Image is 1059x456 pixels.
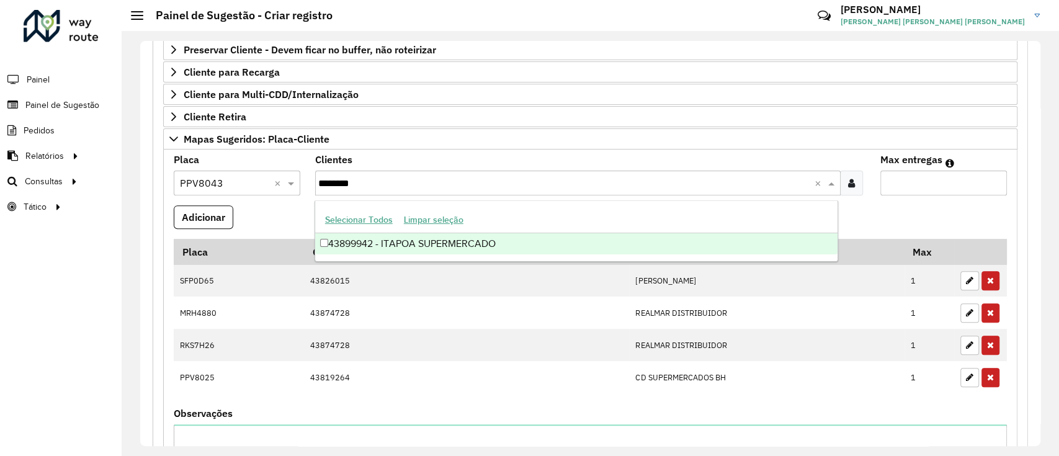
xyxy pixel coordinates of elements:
[174,297,304,329] td: MRH4880
[841,4,1025,16] h3: [PERSON_NAME]
[24,124,55,137] span: Pedidos
[174,406,233,421] label: Observações
[629,361,905,393] td: CD SUPERMERCADOS BH
[304,329,629,361] td: 43874728
[184,89,359,99] span: Cliente para Multi-CDD/Internalização
[629,265,905,297] td: [PERSON_NAME]
[905,239,954,265] th: Max
[163,84,1017,105] a: Cliente para Multi-CDD/Internalização
[174,265,304,297] td: SFP0D65
[163,39,1017,60] a: Preservar Cliente - Devem ficar no buffer, não roteirizar
[841,16,1025,27] span: [PERSON_NAME] [PERSON_NAME] [PERSON_NAME]
[304,265,629,297] td: 43826015
[163,106,1017,127] a: Cliente Retira
[304,361,629,393] td: 43819264
[174,361,304,393] td: PPV8025
[304,239,629,265] th: Código Cliente
[905,329,954,361] td: 1
[398,210,469,230] button: Limpar seleção
[905,265,954,297] td: 1
[315,152,352,167] label: Clientes
[25,175,63,188] span: Consultas
[174,239,304,265] th: Placa
[304,297,629,329] td: 43874728
[143,9,333,22] h2: Painel de Sugestão - Criar registro
[163,128,1017,150] a: Mapas Sugeridos: Placa-Cliente
[811,2,838,29] a: Contato Rápido
[315,200,838,262] ng-dropdown-panel: Options list
[629,297,905,329] td: REALMAR DISTRIBUIDOR
[25,99,99,112] span: Painel de Sugestão
[905,297,954,329] td: 1
[880,152,942,167] label: Max entregas
[163,61,1017,83] a: Cliente para Recarga
[905,361,954,393] td: 1
[815,176,825,190] span: Clear all
[24,200,47,213] span: Tático
[174,205,233,229] button: Adicionar
[319,210,398,230] button: Selecionar Todos
[184,67,280,77] span: Cliente para Recarga
[629,329,905,361] td: REALMAR DISTRIBUIDOR
[174,329,304,361] td: RKS7H26
[184,134,329,144] span: Mapas Sugeridos: Placa-Cliente
[27,73,50,86] span: Painel
[184,45,436,55] span: Preservar Cliente - Devem ficar no buffer, não roteirizar
[174,152,199,167] label: Placa
[315,233,838,254] div: 43899942 - ITAPOA SUPERMERCADO
[184,112,246,122] span: Cliente Retira
[945,158,954,168] em: Máximo de clientes que serão colocados na mesma rota com os clientes informados
[25,150,64,163] span: Relatórios
[274,176,285,190] span: Clear all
